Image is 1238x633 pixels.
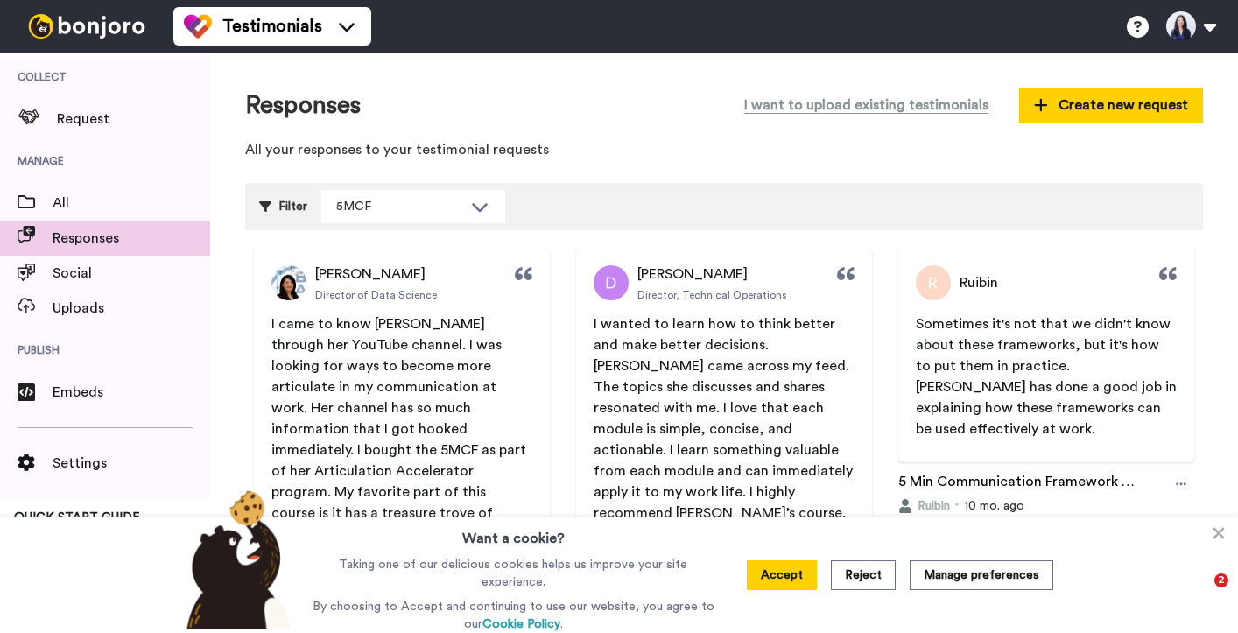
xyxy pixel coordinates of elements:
[21,14,152,39] img: bj-logo-header-white.svg
[910,560,1053,590] button: Manage preferences
[171,489,300,629] img: bear-with-cookie.png
[1214,573,1228,587] span: 2
[594,265,629,300] img: Profile Picture
[918,497,950,515] span: Ruibin
[245,92,361,119] h1: Responses
[916,317,1180,436] span: Sometimes it's not that we didn't know about these frameworks, but it's how to put them in practi...
[462,517,565,549] h3: Want a cookie?
[53,263,210,284] span: Social
[259,190,307,223] div: Filter
[594,317,856,520] span: I wanted to learn how to think better and make better decisions. [PERSON_NAME] came across my fee...
[315,288,437,302] span: Director of Data Science
[184,12,212,40] img: tm-color.svg
[57,109,210,130] span: Request
[637,288,787,302] span: Director, Technical Operations
[308,556,719,591] p: Taking one of our delicious cookies helps us improve your site experience.
[53,298,210,319] span: Uploads
[14,511,140,524] span: QUICK START GUIDE
[53,382,210,403] span: Embeds
[271,265,306,300] img: Profile Picture
[898,471,1136,497] a: 5 Min Communication Framework Testimonial
[1019,88,1203,123] button: Create new request
[637,264,748,285] span: [PERSON_NAME]
[53,193,210,214] span: All
[53,453,210,474] span: Settings
[222,14,322,39] span: Testimonials
[53,228,210,249] span: Responses
[308,598,719,633] p: By choosing to Accept and continuing to use our website, you agree to our .
[482,618,560,630] a: Cookie Policy
[916,265,951,300] img: Profile Picture
[898,497,1194,515] div: 10 mo. ago
[747,560,817,590] button: Accept
[1034,95,1188,116] span: Create new request
[831,560,896,590] button: Reject
[898,497,950,515] button: Ruibin
[731,88,1002,123] button: I want to upload existing testimonials
[336,198,462,215] div: 5MCF
[245,140,1203,160] p: All your responses to your testimonial requests
[960,272,998,293] span: Ruibin
[315,264,426,285] span: [PERSON_NAME]
[1178,573,1220,615] iframe: Intercom live chat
